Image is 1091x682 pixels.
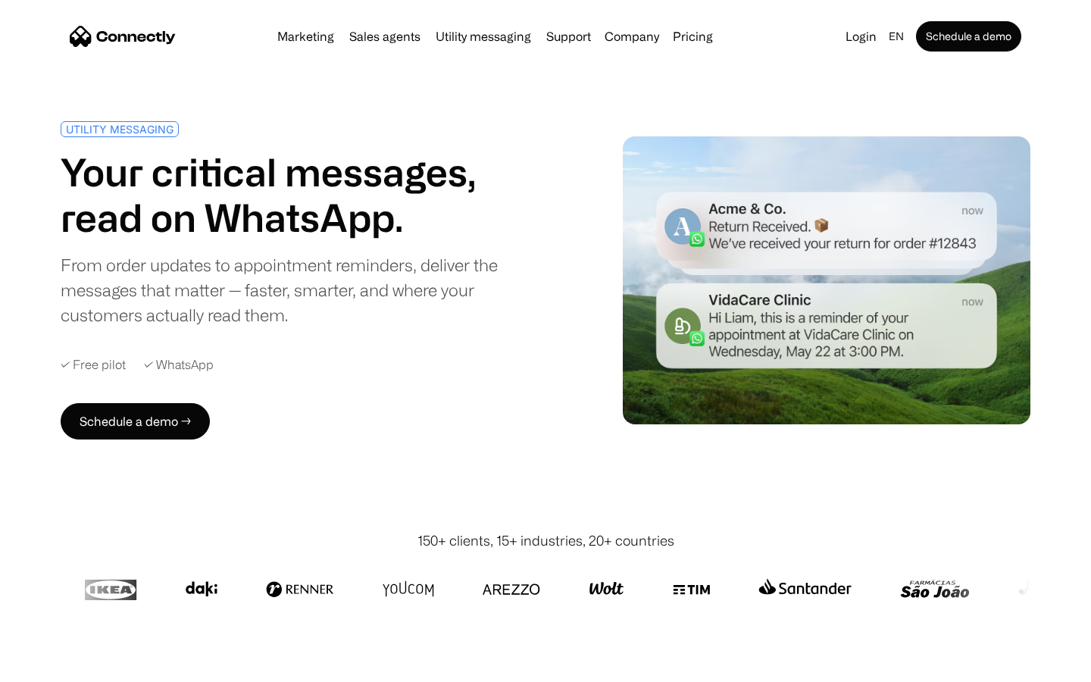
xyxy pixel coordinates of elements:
div: en [889,26,904,47]
a: Schedule a demo [916,21,1021,52]
a: Schedule a demo → [61,403,210,440]
a: Utility messaging [430,30,537,42]
a: Support [540,30,597,42]
div: 150+ clients, 15+ industries, 20+ countries [417,530,674,551]
a: Sales agents [343,30,427,42]
div: Company [605,26,659,47]
a: Login [839,26,883,47]
div: ✓ WhatsApp [144,358,214,372]
div: ✓ Free pilot [61,358,126,372]
div: UTILITY MESSAGING [66,124,173,135]
a: Pricing [667,30,719,42]
a: Marketing [271,30,340,42]
div: From order updates to appointment reminders, deliver the messages that matter — faster, smarter, ... [61,252,539,327]
h1: Your critical messages, read on WhatsApp. [61,149,539,240]
aside: Language selected: English [15,654,91,677]
ul: Language list [30,655,91,677]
